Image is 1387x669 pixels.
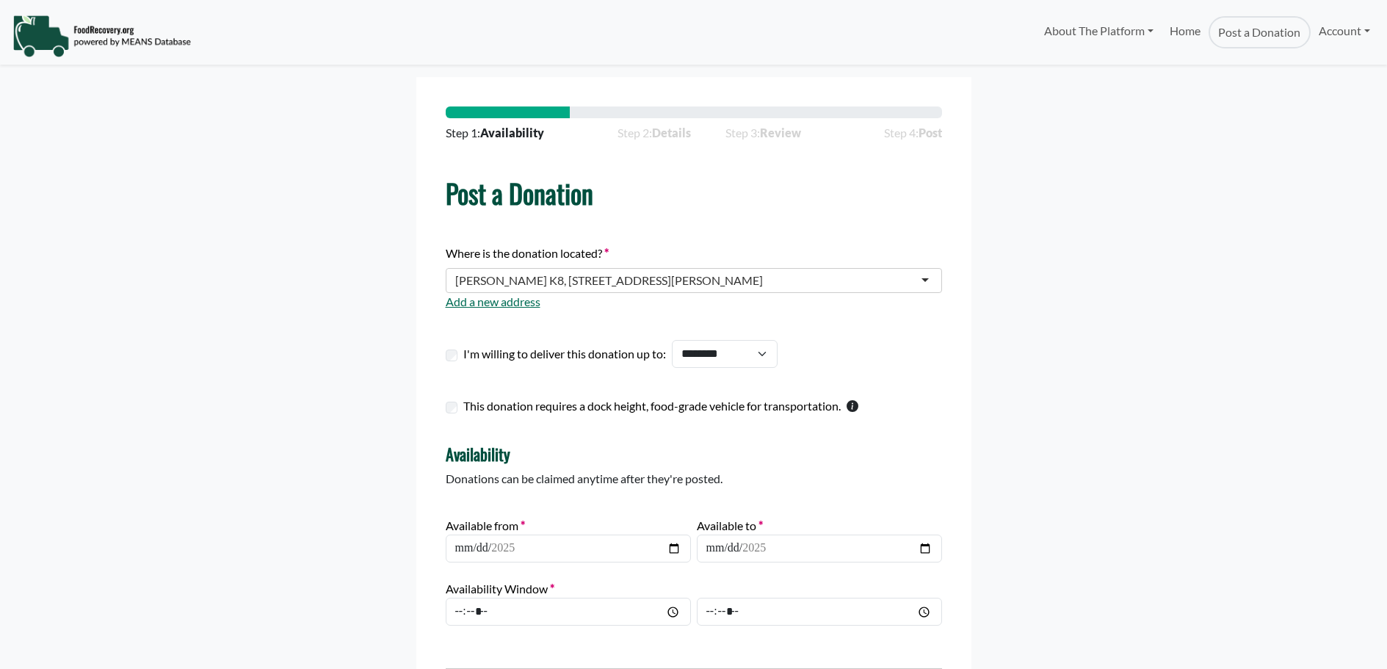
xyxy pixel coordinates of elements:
a: Add a new address [446,294,540,308]
strong: Review [760,126,801,140]
label: I'm willing to deliver this donation up to: [463,345,666,363]
span: Step 1: [446,124,544,142]
svg: This checkbox should only be used by warehouses donating more than one pallet of product. [847,400,858,412]
label: Where is the donation located? [446,245,609,262]
strong: Availability [480,126,544,140]
span: Step 2: [618,124,691,142]
a: Post a Donation [1209,16,1310,48]
label: Availability Window [446,580,554,598]
p: Donations can be claimed anytime after they're posted. [446,470,942,488]
strong: Post [919,126,942,140]
span: Step 3: [725,124,850,142]
a: About The Platform [1035,16,1161,46]
label: Available to [697,517,763,535]
label: This donation requires a dock height, food-grade vehicle for transportation. [463,397,841,415]
h1: Post a Donation [446,177,942,209]
h4: Availability [446,444,942,463]
a: Home [1162,16,1209,48]
a: Account [1311,16,1378,46]
label: Available from [446,517,525,535]
img: NavigationLogo_FoodRecovery-91c16205cd0af1ed486a0f1a7774a6544ea792ac00100771e7dd3ec7c0e58e41.png [12,14,191,58]
strong: Details [652,126,691,140]
div: [PERSON_NAME] K8, [STREET_ADDRESS][PERSON_NAME] [455,273,763,288]
span: Step 4: [884,124,942,142]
